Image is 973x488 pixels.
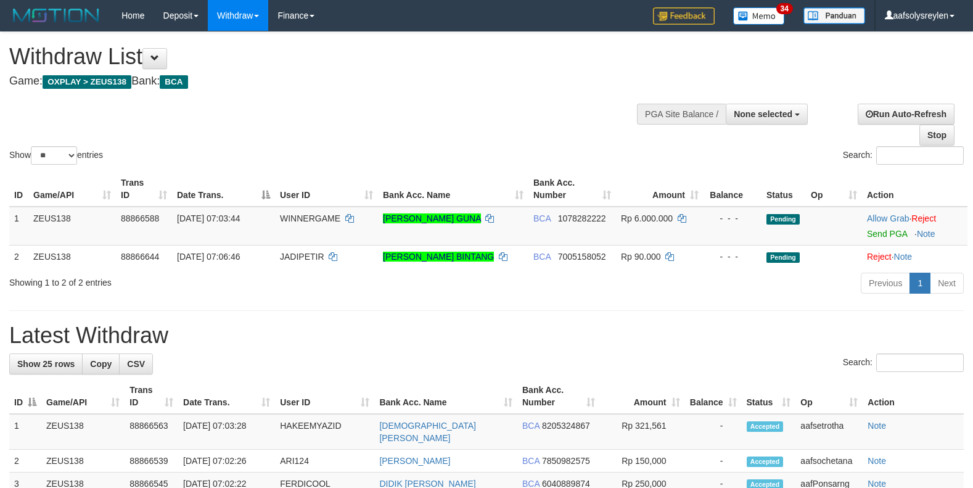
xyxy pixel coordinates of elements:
span: Copy 8205324867 to clipboard [542,421,590,431]
th: ID: activate to sort column descending [9,379,41,414]
td: ZEUS138 [41,450,125,473]
th: Amount: activate to sort column ascending [616,172,704,207]
span: [DATE] 07:03:44 [177,213,240,223]
td: 2 [9,245,28,268]
th: Bank Acc. Name: activate to sort column ascending [378,172,528,207]
a: Reject [911,213,936,223]
div: Showing 1 to 2 of 2 entries [9,271,396,289]
td: [DATE] 07:03:28 [178,414,275,450]
a: Allow Grab [867,213,909,223]
h1: Latest Withdraw [9,323,964,348]
input: Search: [876,146,964,165]
span: Copy [90,359,112,369]
td: 88866539 [125,450,178,473]
td: ZEUS138 [28,207,116,246]
img: panduan.png [803,7,865,24]
td: 1 [9,414,41,450]
th: Bank Acc. Number: activate to sort column ascending [517,379,600,414]
label: Show entries [9,146,103,165]
a: Stop [919,125,955,146]
a: Note [917,229,935,239]
img: Button%20Memo.svg [733,7,785,25]
a: [PERSON_NAME] GUNA [383,213,481,223]
div: PGA Site Balance / [637,104,726,125]
span: Pending [766,214,800,225]
a: Reject [867,252,892,262]
th: Game/API: activate to sort column ascending [28,172,116,207]
a: Note [894,252,913,262]
th: User ID: activate to sort column ascending [275,379,374,414]
th: Balance [704,172,762,207]
th: Balance: activate to sort column ascending [685,379,742,414]
td: Rp 150,000 [600,450,684,473]
label: Search: [843,354,964,372]
span: None selected [734,109,792,119]
th: Status: activate to sort column ascending [742,379,796,414]
span: Rp 6.000.000 [621,213,673,223]
span: BCA [533,252,551,262]
th: Action [863,379,964,414]
th: Bank Acc. Name: activate to sort column ascending [374,379,517,414]
th: Trans ID: activate to sort column ascending [125,379,178,414]
th: Bank Acc. Number: activate to sort column ascending [528,172,616,207]
td: · [862,245,967,268]
td: 2 [9,450,41,473]
img: Feedback.jpg [653,7,715,25]
span: OXPLAY > ZEUS138 [43,75,131,89]
span: Show 25 rows [17,359,75,369]
th: Trans ID: activate to sort column ascending [116,172,172,207]
td: aafsochetana [795,450,863,473]
th: Date Trans.: activate to sort column ascending [178,379,275,414]
a: Show 25 rows [9,354,83,374]
td: ZEUS138 [28,245,116,268]
span: 34 [776,3,793,14]
select: Showentries [31,146,77,165]
span: Rp 90.000 [621,252,661,262]
span: Accepted [747,421,784,432]
a: CSV [119,354,153,374]
td: ARI124 [275,450,374,473]
a: 1 [909,273,930,294]
th: Game/API: activate to sort column ascending [41,379,125,414]
td: HAKEEMYAZID [275,414,374,450]
th: Date Trans.: activate to sort column descending [172,172,275,207]
a: [DEMOGRAPHIC_DATA][PERSON_NAME] [379,421,476,443]
td: [DATE] 07:02:26 [178,450,275,473]
a: Run Auto-Refresh [858,104,955,125]
span: Copy 1078282222 to clipboard [558,213,606,223]
th: Op: activate to sort column ascending [806,172,862,207]
th: User ID: activate to sort column ascending [275,172,378,207]
a: Note [868,421,886,431]
td: aafsetrotha [795,414,863,450]
div: - - - [708,212,757,225]
span: Copy 7850982575 to clipboard [542,456,590,466]
a: Next [930,273,964,294]
a: [PERSON_NAME] BINTANG [383,252,494,262]
th: Status [762,172,806,207]
th: ID [9,172,28,207]
h4: Game: Bank: [9,75,636,88]
td: - [685,414,742,450]
label: Search: [843,146,964,165]
span: 88866644 [121,252,159,262]
span: Pending [766,252,800,263]
span: [DATE] 07:06:46 [177,252,240,262]
a: [PERSON_NAME] [379,456,450,466]
span: BCA [160,75,187,89]
th: Amount: activate to sort column ascending [600,379,684,414]
div: - - - [708,250,757,263]
span: WINNERGAME [280,213,340,223]
a: Send PGA [867,229,907,239]
td: - [685,450,742,473]
td: 88866563 [125,414,178,450]
span: JADIPETIR [280,252,324,262]
img: MOTION_logo.png [9,6,103,25]
td: · [862,207,967,246]
span: BCA [522,421,540,431]
a: Copy [82,354,120,374]
td: Rp 321,561 [600,414,684,450]
td: 1 [9,207,28,246]
th: Action [862,172,967,207]
span: CSV [127,359,145,369]
span: Accepted [747,457,784,467]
